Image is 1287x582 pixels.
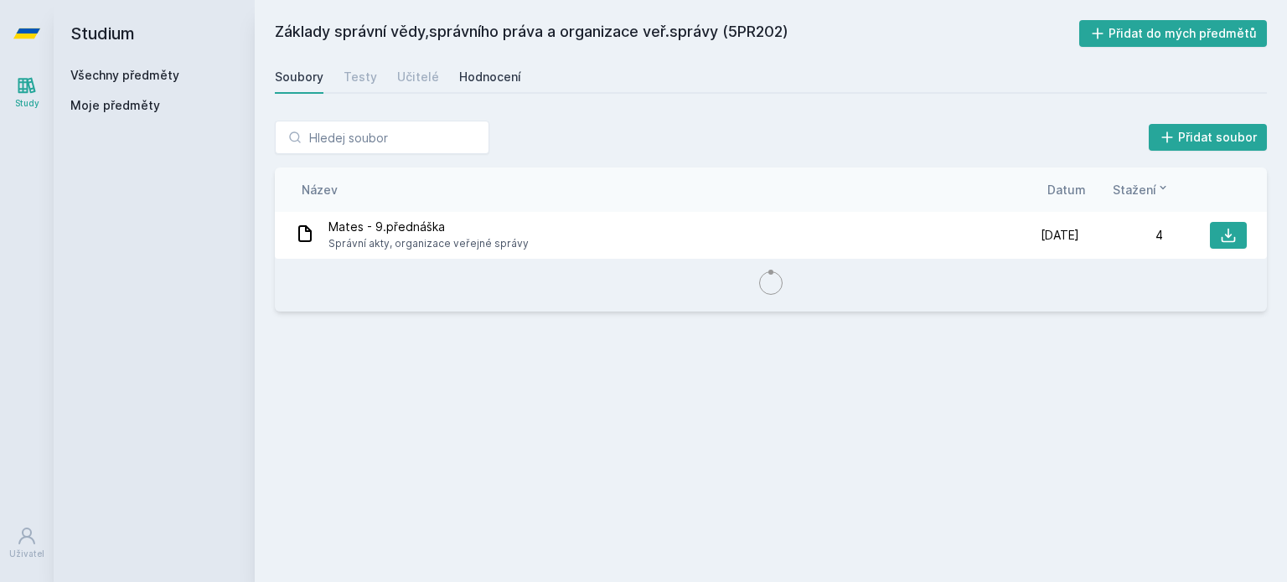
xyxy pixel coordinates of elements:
[328,219,529,235] span: Mates - 9.přednáška
[9,548,44,560] div: Uživatel
[1041,227,1079,244] span: [DATE]
[397,60,439,94] a: Učitelé
[459,60,521,94] a: Hodnocení
[275,121,489,154] input: Hledej soubor
[275,20,1079,47] h2: Základy správní vědy,správního práva a organizace veř.správy (5PR202)
[302,181,338,198] button: Název
[397,69,439,85] div: Učitelé
[3,67,50,118] a: Study
[3,518,50,569] a: Uživatel
[275,60,323,94] a: Soubory
[459,69,521,85] div: Hodnocení
[1113,181,1170,198] button: Stažení
[1113,181,1156,198] span: Stažení
[328,235,529,252] span: Správní akty, organizace veřejné správy
[1047,181,1086,198] button: Datum
[70,97,160,114] span: Moje předměty
[344,60,377,94] a: Testy
[275,69,323,85] div: Soubory
[15,97,39,110] div: Study
[70,68,179,82] a: Všechny předměty
[1079,227,1163,244] div: 4
[1149,124,1268,151] button: Přidat soubor
[344,69,377,85] div: Testy
[1079,20,1268,47] button: Přidat do mých předmětů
